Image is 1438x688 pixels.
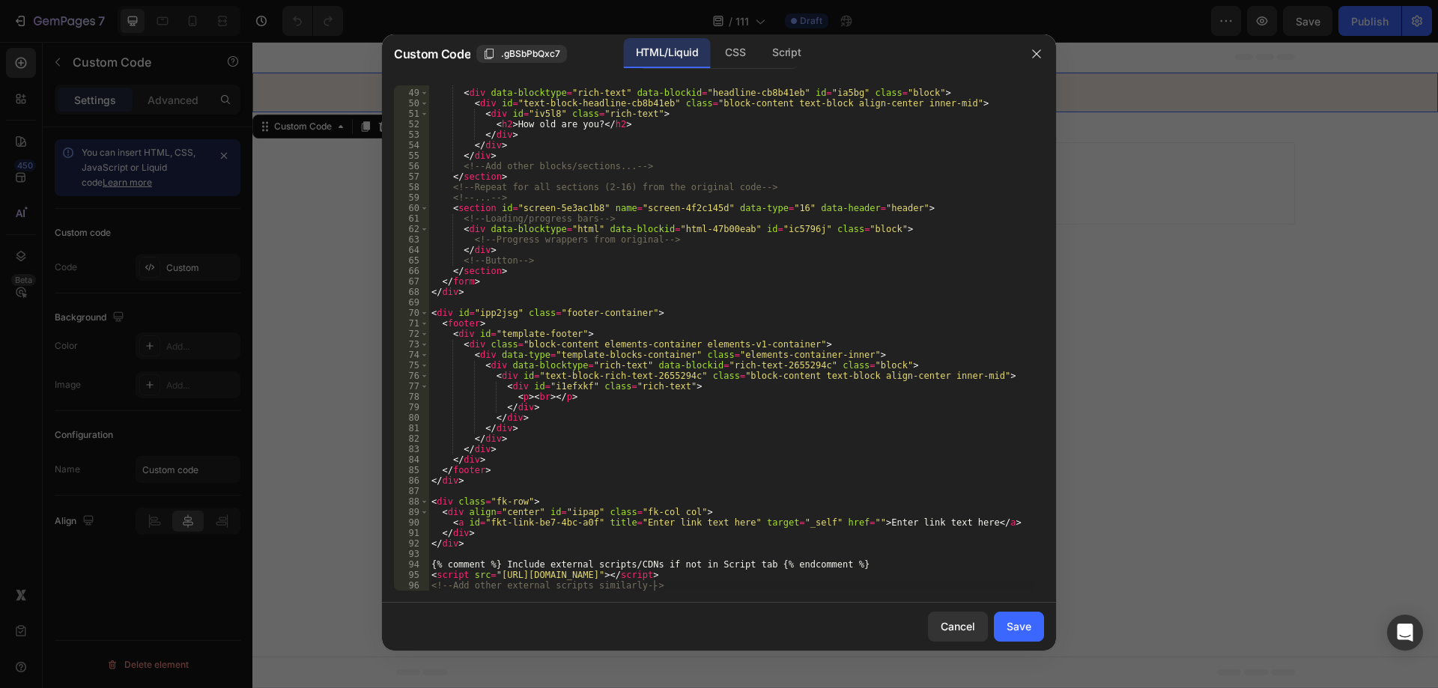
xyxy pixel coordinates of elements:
[431,126,522,141] div: Choose templates
[19,78,82,91] div: Custom Code
[549,126,628,141] div: Generate layout
[425,144,527,158] span: inspired by CRO experts
[394,413,429,423] div: 80
[476,45,567,63] button: .gBSbPbQxc7
[394,507,429,517] div: 89
[547,144,628,158] span: from URL or image
[394,329,429,339] div: 72
[394,381,429,392] div: 77
[394,45,470,63] span: Custom Code
[394,444,429,454] div: 83
[557,92,628,108] span: Add section
[394,517,429,528] div: 90
[394,308,429,318] div: 70
[1387,615,1423,651] div: Open Intercom Messenger
[394,255,429,266] div: 65
[394,559,429,570] div: 94
[394,266,429,276] div: 66
[394,392,429,402] div: 78
[394,98,429,109] div: 50
[394,213,429,224] div: 61
[394,203,429,213] div: 60
[394,318,429,329] div: 71
[394,297,429,308] div: 69
[394,371,429,381] div: 76
[394,402,429,413] div: 79
[659,126,750,141] div: Add blank section
[394,245,429,255] div: 64
[394,549,429,559] div: 93
[394,192,429,203] div: 59
[941,618,975,634] div: Cancel
[394,486,429,496] div: 87
[713,38,757,68] div: CSS
[394,528,429,538] div: 91
[394,454,429,465] div: 84
[1007,618,1031,634] div: Save
[394,580,429,591] div: 96
[394,423,429,433] div: 81
[394,538,429,549] div: 92
[394,140,429,150] div: 54
[394,350,429,360] div: 74
[394,88,429,98] div: 49
[394,234,429,245] div: 63
[394,224,429,234] div: 62
[394,109,429,119] div: 51
[648,144,759,158] span: then drag & drop elements
[760,38,813,68] div: Script
[624,38,710,68] div: HTML/Liquid
[394,496,429,507] div: 88
[394,130,429,140] div: 53
[394,161,429,171] div: 56
[394,150,429,161] div: 55
[994,612,1044,642] button: Save
[394,276,429,287] div: 67
[394,287,429,297] div: 68
[394,119,429,130] div: 52
[394,433,429,444] div: 82
[501,47,560,61] span: .gBSbPbQxc7
[394,182,429,192] div: 58
[394,360,429,371] div: 75
[394,339,429,350] div: 73
[394,475,429,486] div: 86
[394,570,429,580] div: 95
[394,465,429,475] div: 85
[928,612,988,642] button: Cancel
[394,171,429,182] div: 57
